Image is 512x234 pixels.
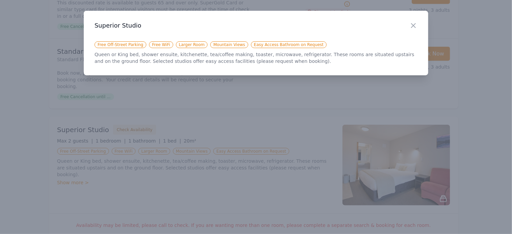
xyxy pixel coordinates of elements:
span: Free Off-Street Parking [95,41,146,48]
span: Mountain Views [210,41,248,48]
span: Free WiFi [149,41,173,48]
h3: Superior Studio [95,22,417,30]
span: Larger Room [176,41,208,48]
p: Queen or King bed, shower ensuite, kitchenette, tea/coffee making, toaster, microwave, refrigerat... [95,51,417,65]
span: Easy Access Bathroom on Request [251,41,327,48]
